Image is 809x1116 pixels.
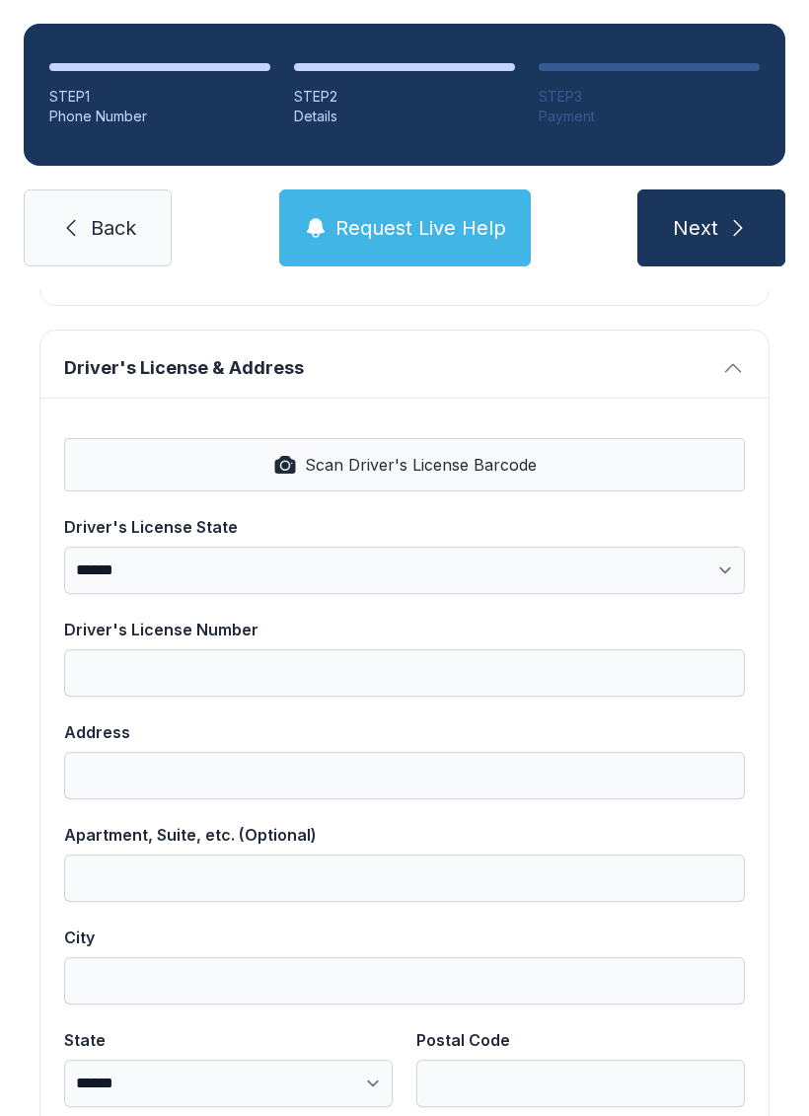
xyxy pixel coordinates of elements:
[64,1028,393,1052] div: State
[673,214,718,242] span: Next
[539,87,760,107] div: STEP 3
[64,618,745,641] div: Driver's License Number
[64,649,745,697] input: Driver's License Number
[64,823,745,847] div: Apartment, Suite, etc. (Optional)
[294,107,515,126] div: Details
[91,214,136,242] span: Back
[64,1060,393,1107] select: State
[335,214,506,242] span: Request Live Help
[294,87,515,107] div: STEP 2
[40,331,769,398] button: Driver's License & Address
[539,107,760,126] div: Payment
[64,515,745,539] div: Driver's License State
[64,752,745,799] input: Address
[64,547,745,594] select: Driver's License State
[64,957,745,1004] input: City
[64,855,745,902] input: Apartment, Suite, etc. (Optional)
[64,926,745,949] div: City
[64,720,745,744] div: Address
[416,1060,745,1107] input: Postal Code
[305,453,537,477] span: Scan Driver's License Barcode
[49,107,270,126] div: Phone Number
[49,87,270,107] div: STEP 1
[416,1028,745,1052] div: Postal Code
[64,354,713,382] span: Driver's License & Address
